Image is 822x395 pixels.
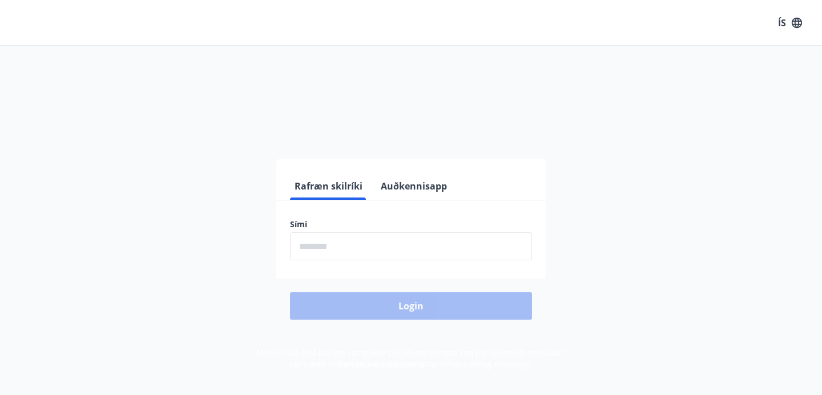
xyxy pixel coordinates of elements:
button: Auðkennisapp [376,172,452,200]
a: Persónuverndarstefna [339,358,424,369]
span: Vinsamlegast skráðu þig inn með rafrænum skilríkjum eða Auðkennisappi. [232,122,590,135]
button: Rafræn skilríki [290,172,367,200]
label: Sími [290,219,532,230]
span: Með því að skrá þig inn samþykkir þú að upplýsingar um þig séu meðhöndlaðar í samræmi við Starfsm... [256,347,566,369]
h1: Félagavefur, Starfsmannafélag Kópavogs [14,68,808,112]
button: ÍS [772,13,808,33]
